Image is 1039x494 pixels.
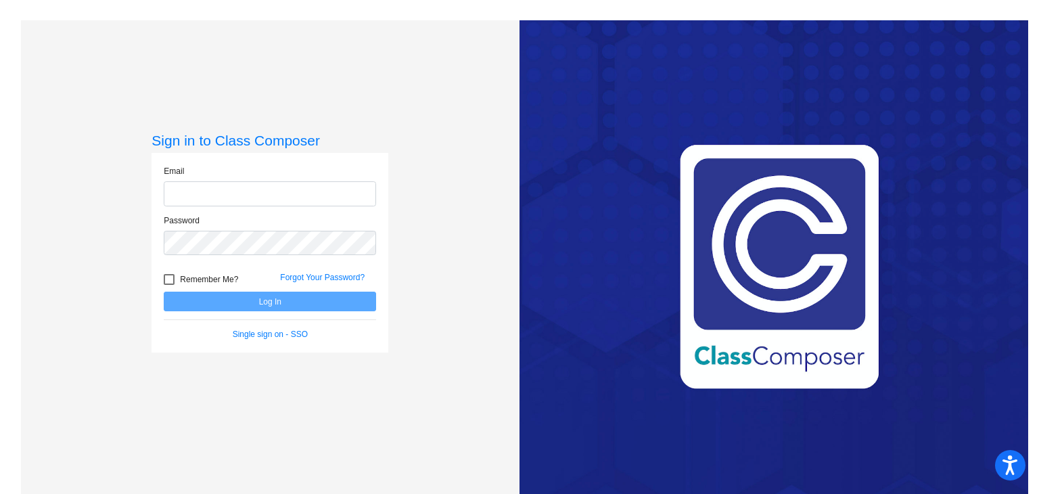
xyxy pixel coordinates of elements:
[152,132,388,149] h3: Sign in to Class Composer
[180,271,238,288] span: Remember Me?
[233,330,308,339] a: Single sign on - SSO
[164,215,200,227] label: Password
[164,292,376,311] button: Log In
[164,165,184,177] label: Email
[280,273,365,282] a: Forgot Your Password?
